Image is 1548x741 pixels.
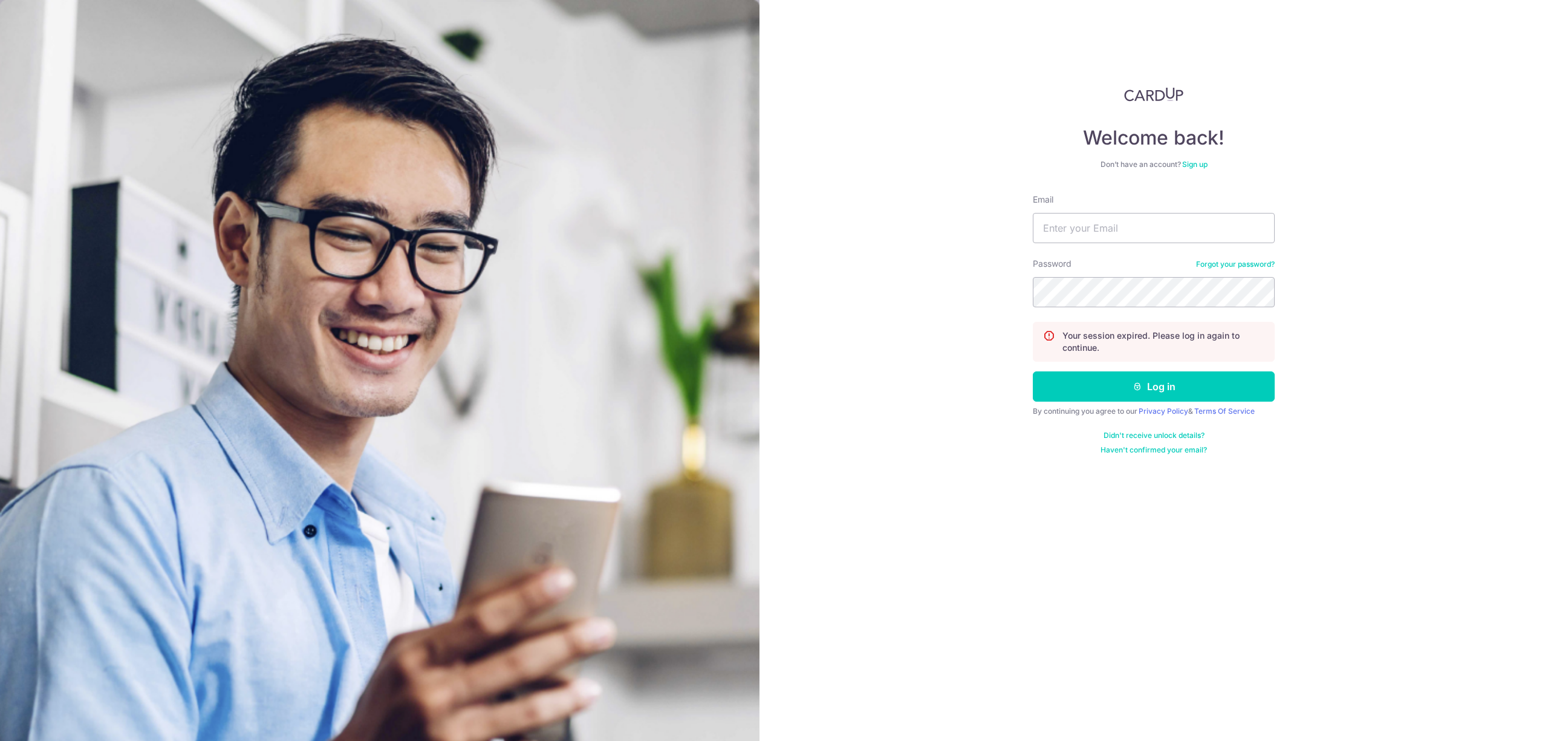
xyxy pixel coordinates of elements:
label: Email [1033,194,1053,206]
div: Don’t have an account? [1033,160,1275,169]
h4: Welcome back! [1033,126,1275,150]
a: Didn't receive unlock details? [1104,431,1205,440]
label: Password [1033,258,1072,270]
input: Enter your Email [1033,213,1275,243]
p: Your session expired. Please log in again to continue. [1062,330,1264,354]
div: By continuing you agree to our & [1033,406,1275,416]
a: Terms Of Service [1194,406,1255,416]
a: Forgot your password? [1196,260,1275,269]
button: Log in [1033,371,1275,402]
img: CardUp Logo [1124,87,1183,102]
a: Haven't confirmed your email? [1101,445,1207,455]
a: Privacy Policy [1139,406,1188,416]
a: Sign up [1182,160,1208,169]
